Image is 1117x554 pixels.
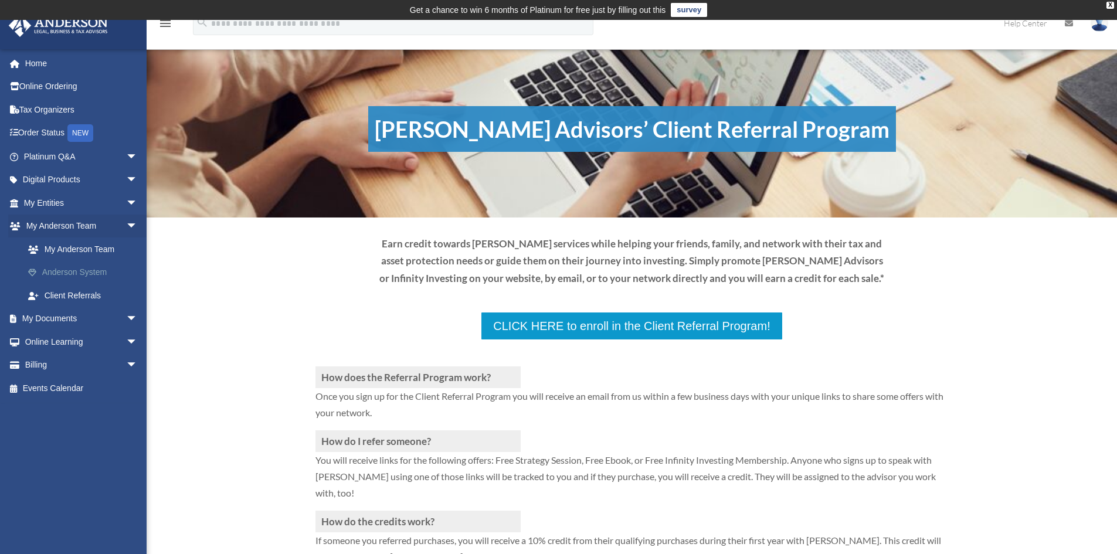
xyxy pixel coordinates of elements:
[1106,2,1114,9] div: close
[315,430,521,452] h3: How do I refer someone?
[16,261,155,284] a: Anderson System
[126,168,150,192] span: arrow_drop_down
[126,330,150,354] span: arrow_drop_down
[8,75,155,98] a: Online Ordering
[315,366,521,388] h3: How does the Referral Program work?
[126,191,150,215] span: arrow_drop_down
[671,3,707,17] a: survey
[16,284,150,307] a: Client Referrals
[1091,15,1108,32] img: User Pic
[126,354,150,378] span: arrow_drop_down
[379,235,885,287] p: Earn credit towards [PERSON_NAME] services while helping your friends, family, and network with t...
[8,307,155,331] a: My Documentsarrow_drop_down
[16,237,155,261] a: My Anderson Team
[8,191,155,215] a: My Entitiesarrow_drop_down
[126,145,150,169] span: arrow_drop_down
[410,3,666,17] div: Get a chance to win 6 months of Platinum for free just by filling out this
[8,215,155,238] a: My Anderson Teamarrow_drop_down
[158,16,172,30] i: menu
[196,16,209,29] i: search
[158,21,172,30] a: menu
[315,388,949,430] p: Once you sign up for the Client Referral Program you will receive an email from us within a few b...
[8,376,155,400] a: Events Calendar
[8,168,155,192] a: Digital Productsarrow_drop_down
[8,98,155,121] a: Tax Organizers
[8,121,155,145] a: Order StatusNEW
[8,354,155,377] a: Billingarrow_drop_down
[315,452,949,511] p: You will receive links for the following offers: Free Strategy Session, Free Ebook, or Free Infin...
[368,106,896,152] h1: [PERSON_NAME] Advisors’ Client Referral Program
[315,511,521,532] h3: How do the credits work?
[480,311,783,341] a: CLICK HERE to enroll in the Client Referral Program!
[5,14,111,37] img: Anderson Advisors Platinum Portal
[126,215,150,239] span: arrow_drop_down
[8,52,155,75] a: Home
[8,330,155,354] a: Online Learningarrow_drop_down
[8,145,155,168] a: Platinum Q&Aarrow_drop_down
[67,124,93,142] div: NEW
[126,307,150,331] span: arrow_drop_down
